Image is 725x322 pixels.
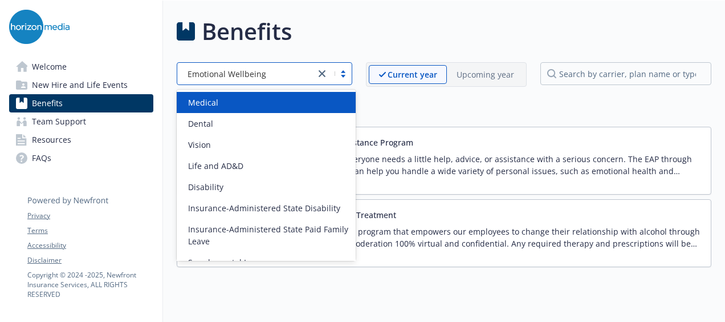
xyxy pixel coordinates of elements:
[388,69,437,80] p: Current year
[32,149,51,167] span: FAQs
[183,68,309,80] span: Emotional Wellbeing
[27,240,153,251] a: Accessibility
[27,226,153,236] a: Terms
[32,131,71,149] span: Resources
[32,58,67,76] span: Welcome
[188,118,213,130] span: Dental
[9,58,153,76] a: Welcome
[9,94,153,112] a: Benefits
[9,76,153,94] a: New Hire and Life Events
[32,94,63,112] span: Benefits
[177,100,711,118] h2: Emotional Wellbeing
[540,62,711,85] input: search by carrier, plan name or type
[188,181,223,193] span: Disability
[27,211,153,221] a: Privacy
[202,14,292,49] h1: Benefits
[298,153,702,177] p: Sometimes, everyone needs a little help, advice, or assistance with a serious concern. The EAP th...
[188,202,340,214] span: Insurance-Administered State Disability
[188,68,266,80] span: Emotional Wellbeing
[9,112,153,131] a: Team Support
[298,136,413,148] button: Employee Assistance Program
[188,256,282,268] span: Supplemental Insurance
[188,96,218,108] span: Medical
[27,255,153,265] a: Disclaimer
[188,160,243,172] span: Life and AD&D
[457,69,514,80] p: Upcoming year
[9,149,153,167] a: FAQs
[188,223,349,247] span: Insurance-Administered State Paid Family Leave
[188,139,211,151] span: Vision
[32,112,86,131] span: Team Support
[32,76,128,94] span: New Hire and Life Events
[9,131,153,149] a: Resources
[298,226,702,249] p: Monument is a program that empowers our employees to change their relationship with alcohol throu...
[27,270,153,299] p: Copyright © 2024 - 2025 , Newfront Insurance Services, ALL RIGHTS RESERVED
[315,67,329,80] a: close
